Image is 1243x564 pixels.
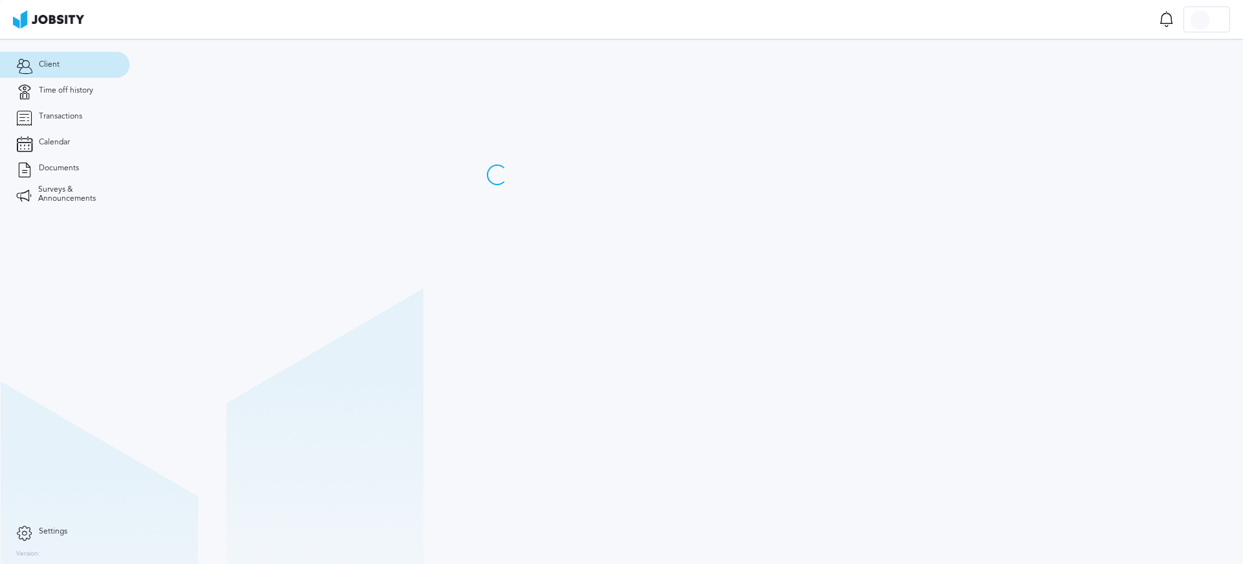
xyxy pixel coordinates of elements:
span: Time off history [39,86,93,95]
span: Settings [39,527,67,536]
span: Surveys & Announcements [38,185,113,203]
label: Version: [16,550,40,558]
span: Transactions [39,112,82,121]
span: Documents [39,164,79,173]
img: ab4bad089aa723f57921c736e9817d99.png [13,10,84,28]
span: Client [39,60,60,69]
span: Calendar [39,138,70,147]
